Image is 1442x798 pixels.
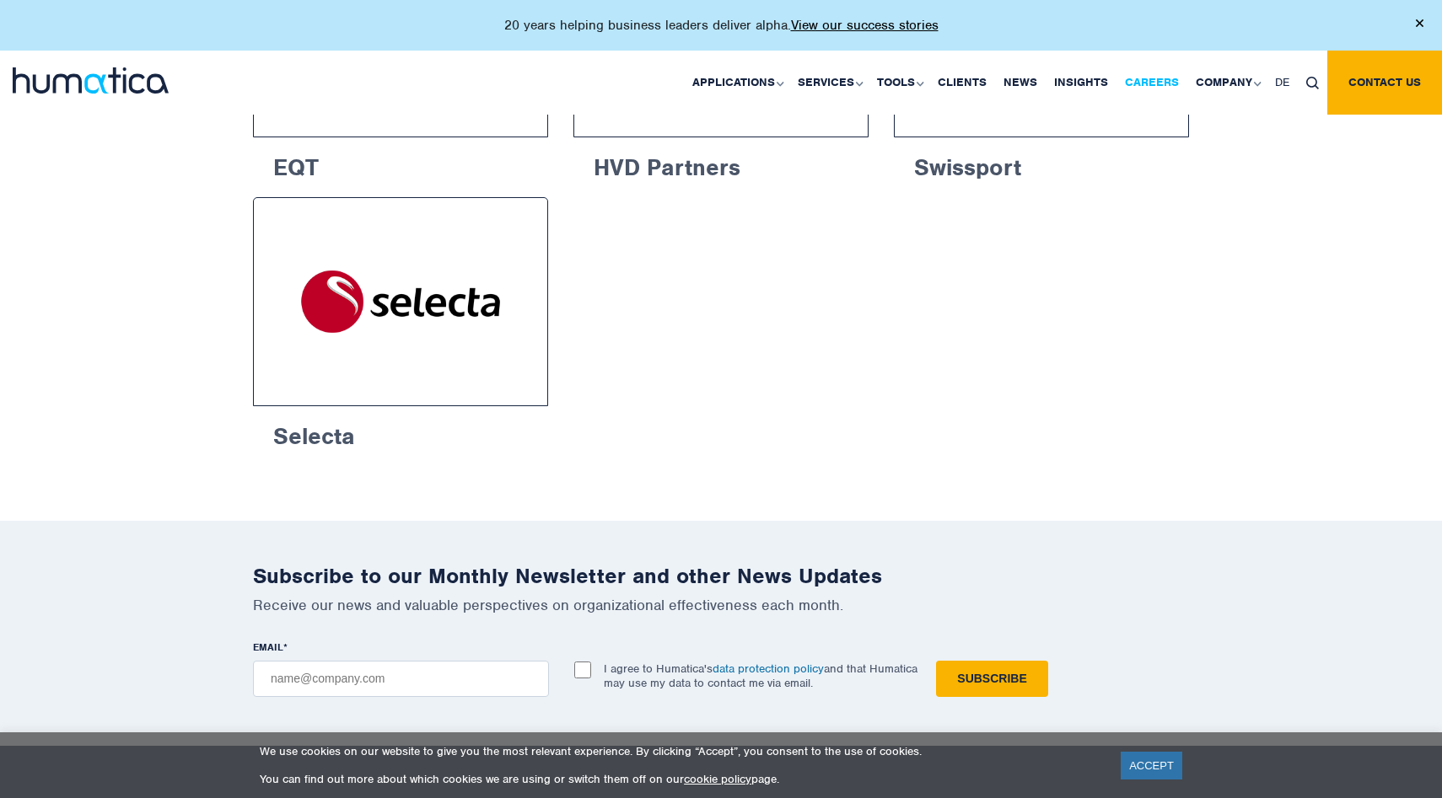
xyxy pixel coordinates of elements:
[713,661,824,676] a: data protection policy
[1116,51,1187,115] a: Careers
[504,17,939,34] p: 20 years helping business leaders deliver alpha.
[285,229,516,374] img: Selecta
[573,137,869,191] h6: HVD Partners
[604,661,917,690] p: I agree to Humatica's and that Humatica may use my data to contact me via email.
[995,51,1046,115] a: News
[1275,75,1289,89] span: DE
[253,596,1189,614] p: Receive our news and valuable perspectives on organizational effectiveness each month.
[1267,51,1298,115] a: DE
[1046,51,1116,115] a: Insights
[789,51,869,115] a: Services
[253,137,548,191] h6: EQT
[929,51,995,115] a: Clients
[684,51,789,115] a: Applications
[684,772,751,786] a: cookie policy
[1327,51,1442,115] a: Contact us
[253,661,549,697] input: name@company.com
[253,406,548,460] h6: Selecta
[253,640,283,654] span: EMAIL
[1121,752,1182,779] a: ACCEPT
[791,17,939,34] a: View our success stories
[936,661,1047,697] input: Subscribe
[260,744,1100,758] p: We use cookies on our website to give you the most relevant experience. By clicking “Accept”, you...
[260,772,1100,786] p: You can find out more about which cookies we are using or switch them off on our page.
[13,67,169,94] img: logo
[574,661,591,678] input: I agree to Humatica'sdata protection policyand that Humatica may use my data to contact me via em...
[1187,51,1267,115] a: Company
[894,137,1189,191] h6: Swissport
[1306,77,1319,89] img: search_icon
[869,51,929,115] a: Tools
[253,563,1189,589] h2: Subscribe to our Monthly Newsletter and other News Updates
